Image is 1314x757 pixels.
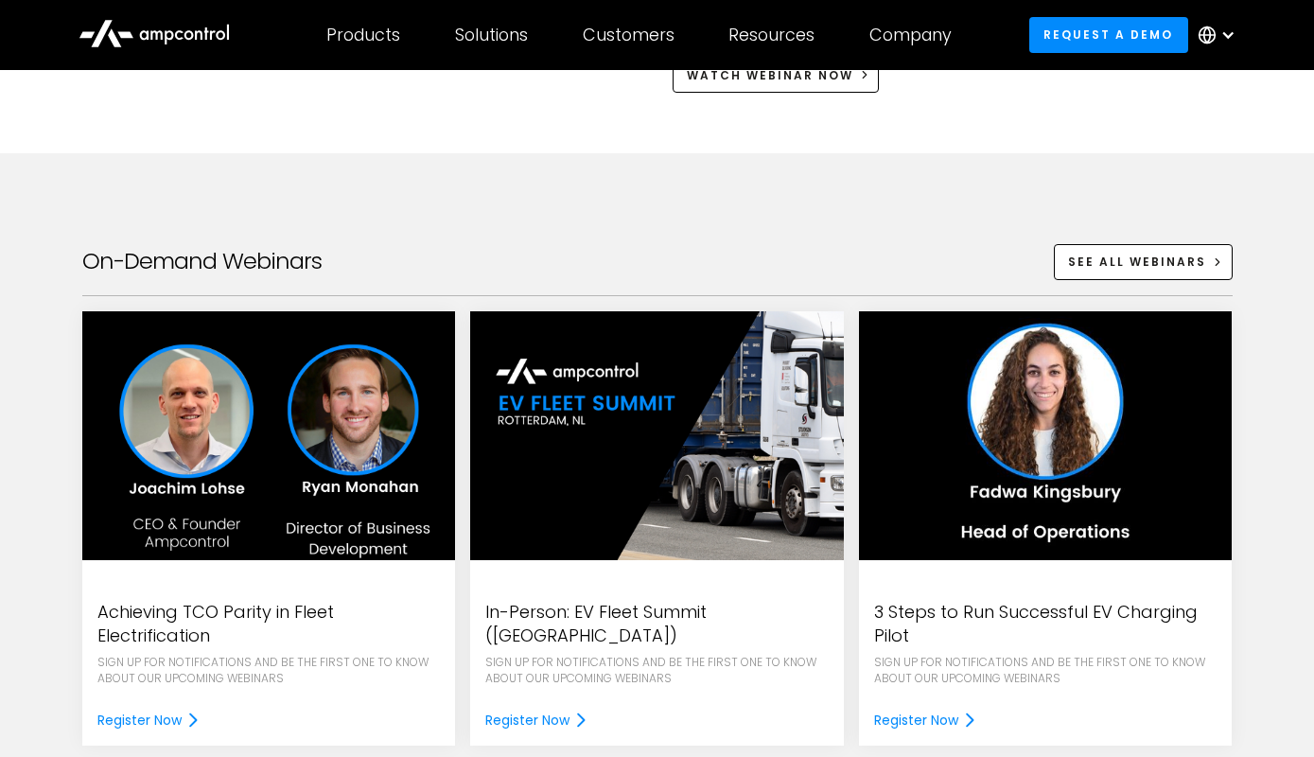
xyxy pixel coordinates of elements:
div: Register Now [874,710,958,731]
div: Solutions [455,25,528,45]
a: Register Now [874,710,977,731]
a: watch WEBINAR NOW [673,58,880,93]
a: Register Now [485,710,588,731]
div: 3 Steps to Run Successful EV Charging Pilot [874,600,1218,647]
p: Sign up for notifications and be the first one to know about our upcoming webinars [97,655,441,687]
h2: On-Demand Webinars [82,248,323,275]
div: Company [869,25,952,45]
a: Register Now [97,710,201,731]
p: Sign up for notifications and be the first one to know about our upcoming webinars [874,655,1218,687]
div: see all webinars [1068,254,1206,271]
p: Sign up for notifications and be the first one to know about our upcoming webinars [485,655,829,687]
div: Register Now [485,710,569,731]
div: Customers [583,25,675,45]
div: Resources [728,25,815,45]
a: Request a demo [1029,17,1188,52]
a: see all webinars [1054,244,1233,279]
div: Products [326,25,400,45]
div: watch WEBINAR NOW [687,67,853,84]
div: Register Now [97,710,182,731]
div: In-Person: EV Fleet Summit ([GEOGRAPHIC_DATA]) [485,600,829,647]
div: Achieving TCO Parity in Fleet Electrification [97,600,441,647]
span: Phone number [267,78,367,97]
